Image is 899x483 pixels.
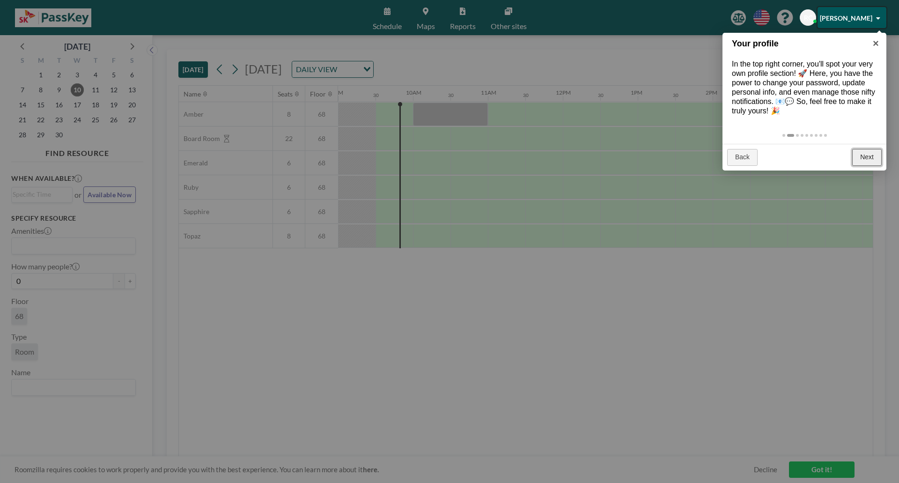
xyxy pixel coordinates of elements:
a: Next [852,149,882,166]
div: In the top right corner, you'll spot your very own profile section! 🚀 Here, you have the power to... [722,50,886,125]
a: Back [727,149,758,166]
a: × [865,33,886,54]
span: RC [804,14,812,22]
h1: Your profile [732,37,862,50]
